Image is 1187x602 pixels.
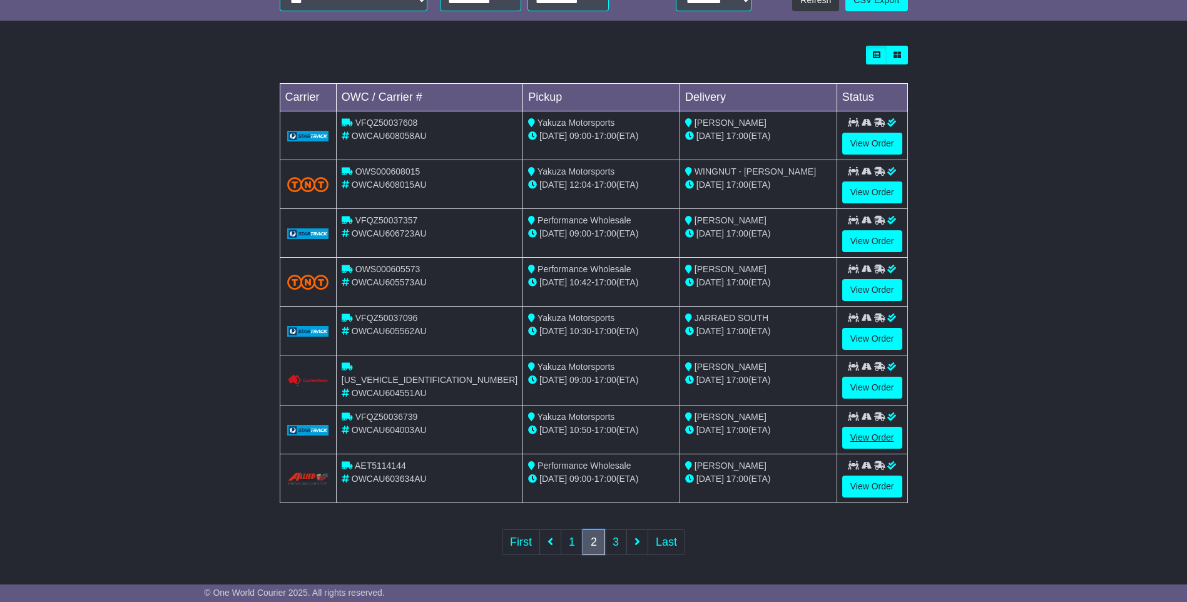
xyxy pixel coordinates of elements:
[539,375,567,385] span: [DATE]
[696,180,724,190] span: [DATE]
[355,118,418,128] span: VFQZ50037608
[604,529,627,555] a: 3
[569,228,591,238] span: 09:00
[352,131,427,141] span: OWCAU608058AU
[685,472,832,486] div: (ETA)
[539,131,567,141] span: [DATE]
[287,374,329,387] img: Couriers_Please.png
[355,412,418,422] span: VFQZ50036739
[569,375,591,385] span: 09:00
[355,215,418,225] span: VFQZ50037357
[569,326,591,336] span: 10:30
[352,228,427,238] span: OWCAU606723AU
[726,474,748,484] span: 17:00
[287,275,329,290] img: TNT_Domestic.png
[537,166,614,176] span: Yakuza Motorsports
[352,474,427,484] span: OWCAU603634AU
[726,131,748,141] span: 17:00
[685,130,832,143] div: (ETA)
[726,277,748,287] span: 17:00
[842,328,902,350] a: View Order
[685,374,832,387] div: (ETA)
[648,529,685,555] a: Last
[842,279,902,301] a: View Order
[537,313,614,323] span: Yakuza Motorsports
[537,362,614,372] span: Yakuza Motorsports
[695,461,767,471] span: [PERSON_NAME]
[528,325,675,338] div: - (ETA)
[287,425,329,436] img: GetCarrierServiceLogo
[539,228,567,238] span: [DATE]
[528,227,675,240] div: - (ETA)
[685,276,832,289] div: (ETA)
[685,227,832,240] div: (ETA)
[561,529,583,555] a: 1
[539,326,567,336] span: [DATE]
[569,277,591,287] span: 10:42
[528,178,675,191] div: - (ETA)
[695,412,767,422] span: [PERSON_NAME]
[355,461,406,471] span: AET5114144
[528,424,675,437] div: - (ETA)
[528,472,675,486] div: - (ETA)
[280,84,336,111] td: Carrier
[842,230,902,252] a: View Order
[685,325,832,338] div: (ETA)
[726,425,748,435] span: 17:00
[695,118,767,128] span: [PERSON_NAME]
[523,84,680,111] td: Pickup
[355,264,420,274] span: OWS000605573
[594,326,616,336] span: 17:00
[594,131,616,141] span: 17:00
[539,474,567,484] span: [DATE]
[537,461,631,471] span: Performance Wholesale
[342,375,517,385] span: [US_VEHICLE_IDENTIFICATION_NUMBER]
[583,529,605,555] a: 2
[695,166,816,176] span: WINGNUT - [PERSON_NAME]
[287,326,329,337] img: GetCarrierServiceLogo
[726,326,748,336] span: 17:00
[726,375,748,385] span: 17:00
[204,588,385,598] span: © One World Courier 2025. All rights reserved.
[355,313,418,323] span: VFQZ50037096
[352,388,427,398] span: OWCAU604551AU
[695,215,767,225] span: [PERSON_NAME]
[695,313,768,323] span: JARRAED SOUTH
[287,177,329,192] img: TNT_Domestic.png
[842,377,902,399] a: View Order
[594,180,616,190] span: 17:00
[695,264,767,274] span: [PERSON_NAME]
[594,277,616,287] span: 17:00
[837,84,907,111] td: Status
[355,166,420,176] span: OWS000608015
[569,474,591,484] span: 09:00
[696,375,724,385] span: [DATE]
[539,277,567,287] span: [DATE]
[696,131,724,141] span: [DATE]
[287,228,329,240] img: GetCarrierServiceLogo
[528,374,675,387] div: - (ETA)
[842,133,902,155] a: View Order
[680,84,837,111] td: Delivery
[726,180,748,190] span: 17:00
[569,180,591,190] span: 12:04
[528,276,675,289] div: - (ETA)
[696,474,724,484] span: [DATE]
[287,472,329,485] img: Allied_Express_Local_Courier.png
[352,277,427,287] span: OWCAU605573AU
[842,427,902,449] a: View Order
[569,425,591,435] span: 10:50
[539,425,567,435] span: [DATE]
[726,228,748,238] span: 17:00
[685,424,832,437] div: (ETA)
[336,84,522,111] td: OWC / Carrier #
[696,277,724,287] span: [DATE]
[537,412,614,422] span: Yakuza Motorsports
[569,131,591,141] span: 09:00
[696,425,724,435] span: [DATE]
[502,529,540,555] a: First
[695,362,767,372] span: [PERSON_NAME]
[594,228,616,238] span: 17:00
[287,131,329,142] img: GetCarrierServiceLogo
[685,178,832,191] div: (ETA)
